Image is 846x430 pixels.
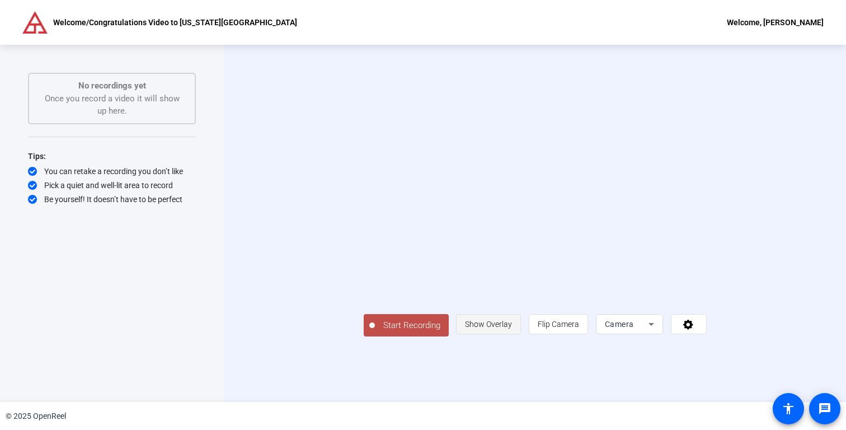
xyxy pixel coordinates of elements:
div: Be yourself! It doesn’t have to be perfect [28,194,196,205]
div: Pick a quiet and well-lit area to record [28,180,196,191]
button: Start Recording [364,314,449,336]
p: Welcome/Congratulations Video to [US_STATE][GEOGRAPHIC_DATA] [53,16,297,29]
mat-icon: message [818,402,831,415]
p: No recordings yet [40,80,184,92]
mat-icon: accessibility [782,402,795,415]
span: Show Overlay [465,320,512,329]
span: Camera [605,320,634,329]
div: Once you record a video it will show up here. [40,80,184,118]
div: © 2025 OpenReel [6,410,66,422]
span: Start Recording [375,319,449,332]
img: OpenReel logo [22,11,48,34]
div: Welcome, [PERSON_NAME] [727,16,824,29]
span: Flip Camera [538,320,579,329]
div: Tips: [28,149,196,163]
div: You can retake a recording you don’t like [28,166,196,177]
button: Flip Camera [529,314,588,334]
button: Show Overlay [456,314,521,334]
